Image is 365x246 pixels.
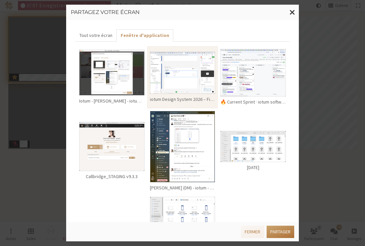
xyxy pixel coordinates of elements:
[79,98,145,105] div: Iotum - [PERSON_NAME] - iotum's Meeting
[116,29,173,42] button: Fenêtre d'application
[220,131,286,162] img: AXr2ZgQU3OZ1AAAAAElFTkSuQmCC
[286,5,299,20] button: Fermer la modalité
[79,173,145,180] div: Callbridge_STAGING v9.3.3
[220,49,286,97] img: B7imsGP7yNJvAAAAAElFTkSuQmCC
[241,226,264,238] button: Fermer
[220,99,286,106] div: 🔥 Current Sprint · iotum software 2025
[150,52,215,94] img: 8ffOwpBWMfo7YAAAAASUVORK5CYII=
[150,184,215,191] div: [PERSON_NAME] (DM) - iotum - 4 new items - Slack
[267,226,294,238] button: Partager
[150,96,215,103] div: iotum Design System 2026 – Figma
[220,164,286,171] div: [DATE]
[79,122,145,171] img: NcAAAAAElFTkSuQmCC
[79,50,145,96] img: wPDEc3ZZxeNiwAAAABJRU5ErkJggg==
[75,29,116,42] button: Tout votre écran
[71,9,294,15] h3: Partagez votre écran
[150,111,215,182] img: AMUnfrB+3BtOAAAAAElFTkSuQmCC
[150,197,215,238] img: wN4dVs9bAXjTwAAAABJRU5ErkJggg==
